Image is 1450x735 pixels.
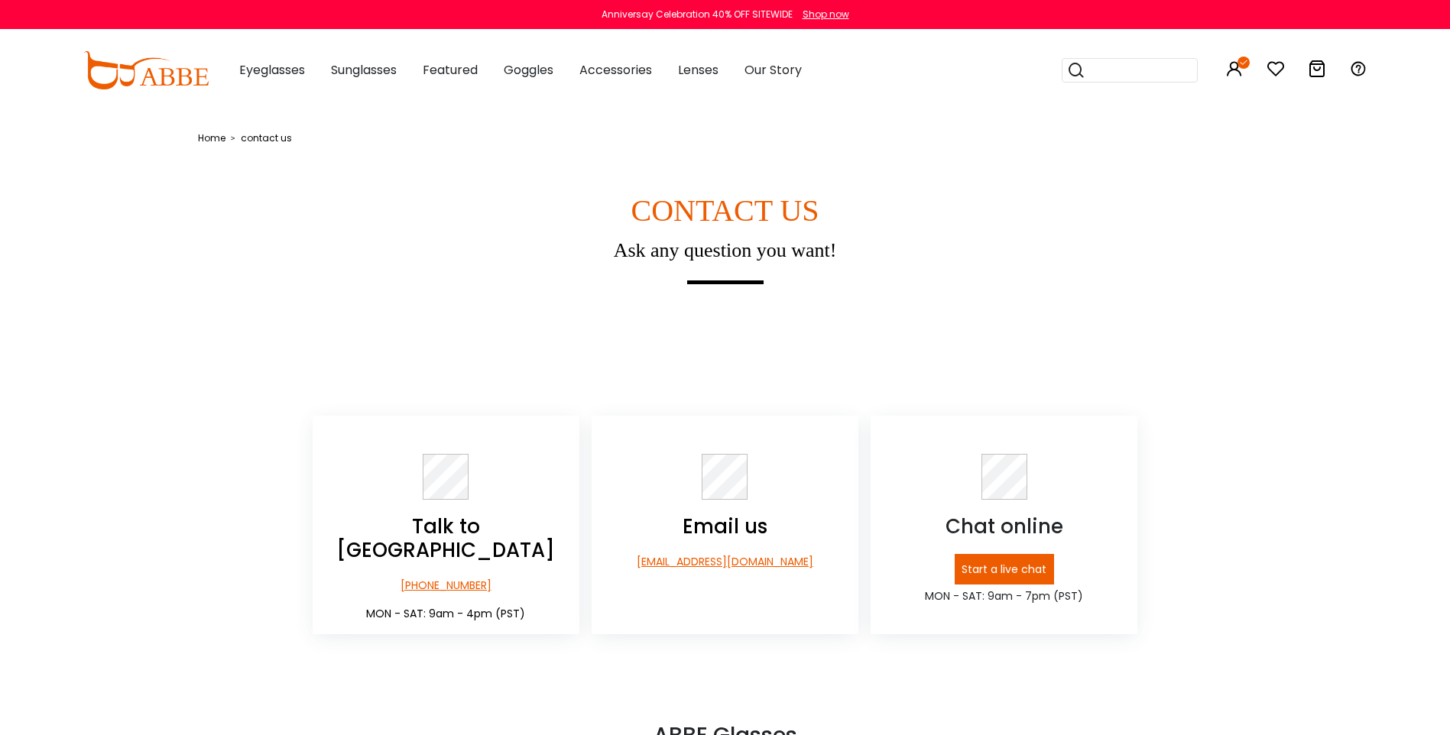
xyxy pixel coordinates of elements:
[198,131,225,144] a: Home
[592,515,858,539] h3: Email us
[803,8,849,21] div: Shop now
[678,61,719,79] span: Lenses
[313,606,579,622] p: MON - SAT: 9am - 4pm (PST)
[423,61,478,79] span: Featured
[795,8,849,21] a: Shop now
[230,133,235,144] i: >
[239,61,305,79] span: Eyeglasses
[871,588,1137,604] p: MON - SAT: 9am - 7pm (PST)
[313,454,579,622] a: Talk to [GEOGRAPHIC_DATA] [PHONE_NUMBER] MON - SAT: 9am - 4pm (PST)
[331,61,397,79] span: Sunglasses
[592,554,858,570] p: [EMAIL_ADDRESS][DOMAIN_NAME]
[602,8,793,21] div: Anniversay Celebration 40% OFF SITEWIDE
[871,515,1137,539] h3: Chat online
[83,51,209,89] img: abbeglasses.com
[241,131,292,144] span: contact us
[313,515,579,562] h3: Talk to [GEOGRAPHIC_DATA]
[592,454,858,570] a: Email us [EMAIL_ADDRESS][DOMAIN_NAME]
[955,554,1054,584] p: Start a live chat
[504,61,553,79] span: Goggles
[579,61,652,79] span: Accessories
[744,61,802,79] span: Our Story
[313,578,579,594] p: [PHONE_NUMBER]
